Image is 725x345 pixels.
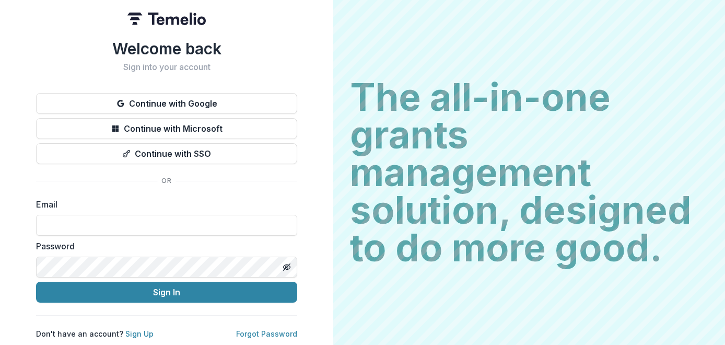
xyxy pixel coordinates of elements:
button: Continue with Microsoft [36,118,297,139]
p: Don't have an account? [36,328,154,339]
label: Email [36,198,291,211]
button: Toggle password visibility [278,259,295,275]
button: Continue with SSO [36,143,297,164]
a: Sign Up [125,329,154,338]
a: Forgot Password [236,329,297,338]
label: Password [36,240,291,252]
img: Temelio [127,13,206,25]
button: Sign In [36,282,297,303]
button: Continue with Google [36,93,297,114]
h2: Sign into your account [36,62,297,72]
h1: Welcome back [36,39,297,58]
